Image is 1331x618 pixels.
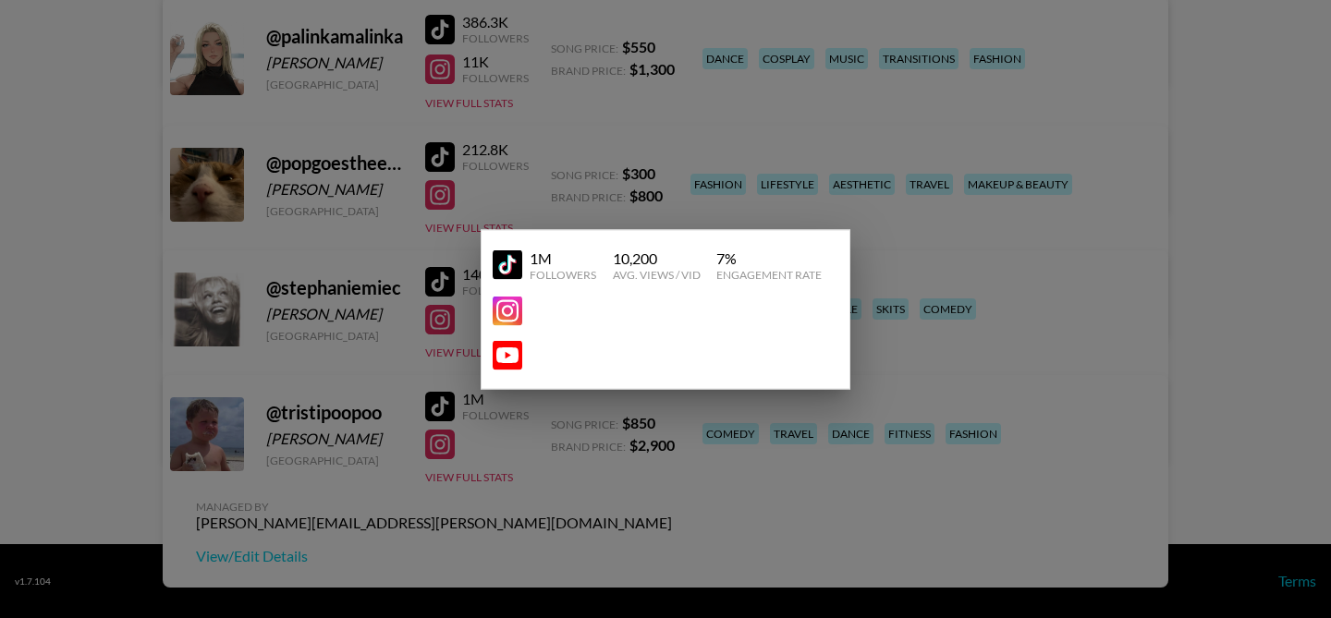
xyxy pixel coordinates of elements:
img: YouTube [493,250,522,280]
div: Engagement Rate [716,267,822,281]
div: Avg. Views / Vid [613,267,701,281]
div: 1M [530,248,596,267]
div: 7 % [716,248,822,267]
div: Followers [530,267,596,281]
img: YouTube [493,296,522,325]
img: YouTube [493,340,522,370]
div: 10,200 [613,248,701,267]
